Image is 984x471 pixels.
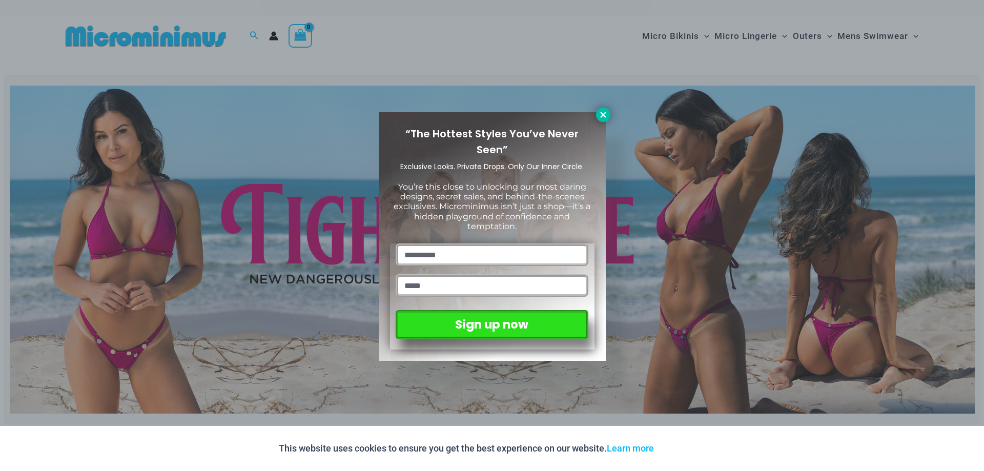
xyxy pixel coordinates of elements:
span: Exclusive Looks. Private Drops. Only Our Inner Circle. [400,161,584,172]
span: You’re this close to unlocking our most daring designs, secret sales, and behind-the-scenes exclu... [394,182,590,231]
a: Learn more [607,443,654,454]
button: Close [596,108,610,122]
span: “The Hottest Styles You’ve Never Seen” [405,127,579,157]
p: This website uses cookies to ensure you get the best experience on our website. [279,441,654,456]
button: Sign up now [396,310,588,339]
button: Accept [662,436,705,461]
